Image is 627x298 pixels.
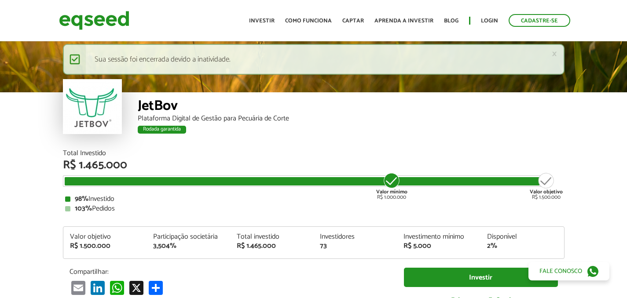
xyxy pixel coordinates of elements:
[403,243,474,250] div: R$ 5.000
[237,243,307,250] div: R$ 1.465.000
[63,150,565,157] div: Total Investido
[89,280,106,295] a: LinkedIn
[70,233,140,240] div: Valor objetivo
[65,205,562,212] div: Pedidos
[75,193,88,205] strong: 98%
[75,203,92,214] strong: 103%
[128,280,145,295] a: X
[147,280,165,295] a: Compartilhar
[70,280,87,295] a: Email
[153,243,224,250] div: 3,504%
[487,243,557,250] div: 2%
[59,9,129,32] img: EqSeed
[375,172,408,200] div: R$ 1.000.000
[552,49,557,58] a: ×
[138,115,565,122] div: Plataforma Digital de Gestão para Pecuária de Corte
[285,18,332,24] a: Como funciona
[63,44,565,75] div: Sua sessão foi encerrada devido a inatividade.
[138,126,186,134] div: Rodada garantida
[320,243,390,250] div: 73
[530,188,563,196] strong: Valor objetivo
[138,99,565,115] div: JetBov
[444,18,458,24] a: Blog
[237,233,307,240] div: Total investido
[481,18,498,24] a: Login
[249,18,275,24] a: Investir
[509,14,570,27] a: Cadastre-se
[374,18,433,24] a: Aprenda a investir
[70,243,140,250] div: R$ 1.500.000
[342,18,364,24] a: Captar
[70,268,391,276] p: Compartilhar:
[376,188,407,196] strong: Valor mínimo
[108,280,126,295] a: WhatsApp
[404,268,558,287] a: Investir
[487,233,557,240] div: Disponível
[528,262,609,280] a: Fale conosco
[403,233,474,240] div: Investimento mínimo
[320,233,390,240] div: Investidores
[530,172,563,200] div: R$ 1.500.000
[63,160,565,171] div: R$ 1.465.000
[153,233,224,240] div: Participação societária
[65,196,562,203] div: Investido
